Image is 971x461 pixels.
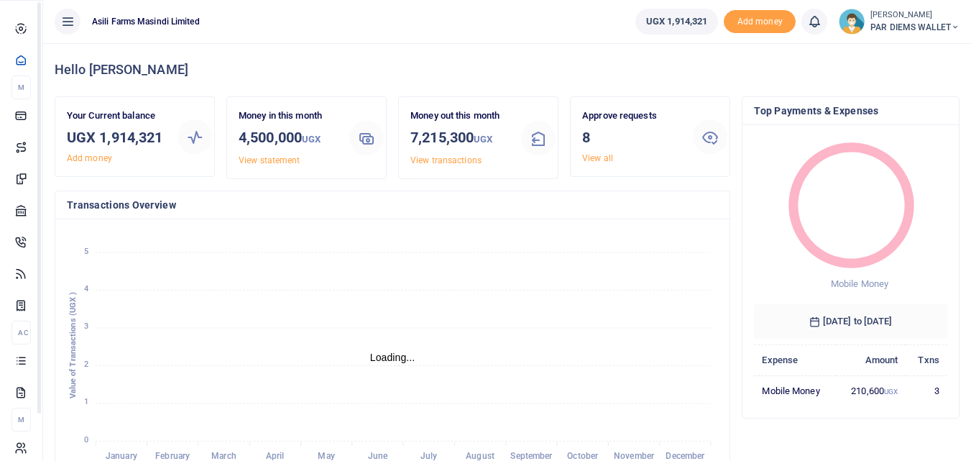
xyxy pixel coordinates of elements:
[84,360,88,369] tspan: 2
[582,153,613,163] a: View all
[754,103,947,119] h4: Top Payments & Expenses
[239,109,338,124] p: Money in this month
[67,153,112,163] a: Add money
[724,10,796,34] span: Add money
[836,344,906,375] th: Amount
[906,344,947,375] th: Txns
[370,352,415,363] text: Loading...
[84,284,88,293] tspan: 4
[836,375,906,406] td: 210,600
[84,398,88,407] tspan: 1
[839,9,865,35] img: profile-user
[410,127,510,150] h3: 7,215,300
[839,9,960,35] a: profile-user [PERSON_NAME] PAR DIEMS WALLET
[870,21,960,34] span: PAR DIEMS WALLET
[724,15,796,26] a: Add money
[11,76,31,99] li: M
[635,9,718,35] a: UGX 1,914,321
[239,155,300,165] a: View statement
[302,134,321,145] small: UGX
[754,344,836,375] th: Expense
[582,127,681,148] h3: 8
[630,9,724,35] li: Wallet ballance
[410,109,510,124] p: Money out this month
[831,278,888,289] span: Mobile Money
[11,408,31,432] li: M
[410,155,482,165] a: View transactions
[86,15,206,28] span: Asili Farms Masindi Limited
[646,14,707,29] span: UGX 1,914,321
[754,304,947,339] h6: [DATE] to [DATE]
[474,134,492,145] small: UGX
[84,247,88,256] tspan: 5
[11,321,31,344] li: Ac
[67,127,166,148] h3: UGX 1,914,321
[754,375,836,406] td: Mobile Money
[884,388,898,396] small: UGX
[906,375,947,406] td: 3
[84,435,88,444] tspan: 0
[67,109,166,124] p: Your Current balance
[239,127,338,150] h3: 4,500,000
[870,9,960,22] small: [PERSON_NAME]
[55,62,960,78] h4: Hello [PERSON_NAME]
[84,322,88,332] tspan: 3
[724,10,796,34] li: Toup your wallet
[68,292,78,399] text: Value of Transactions (UGX )
[67,197,718,213] h4: Transactions Overview
[582,109,681,124] p: Approve requests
